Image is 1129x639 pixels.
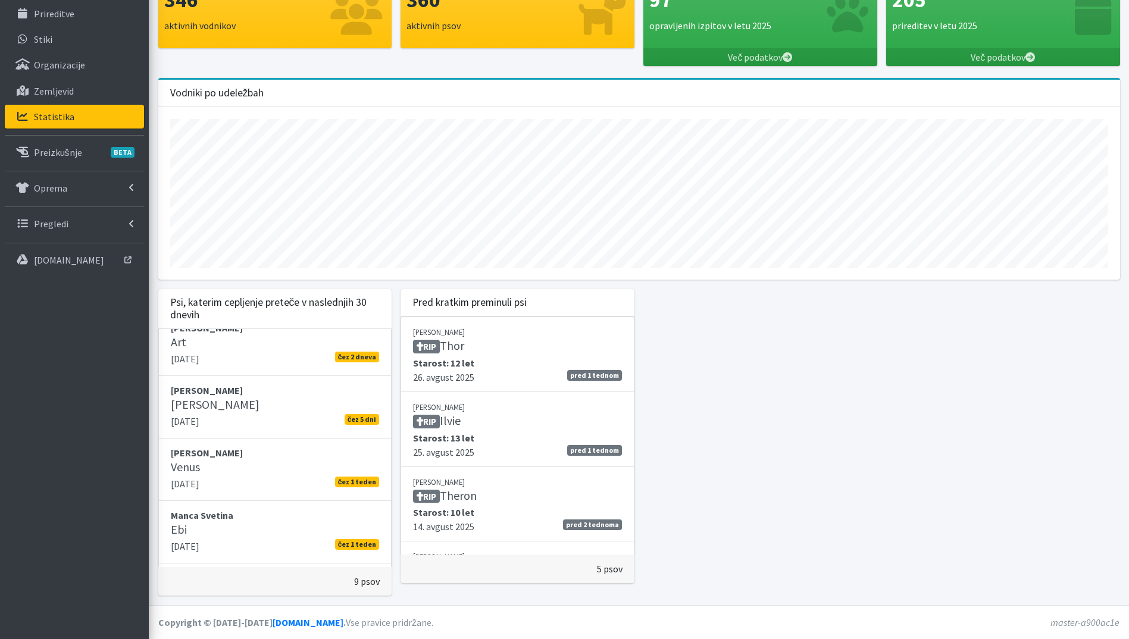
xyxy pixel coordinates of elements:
[413,552,465,561] small: [PERSON_NAME]
[170,296,380,321] h3: Psi, katerim cepljenje preteče v naslednjih 30 dnevih
[171,477,380,491] p: [DATE]
[171,539,380,553] p: [DATE]
[273,616,343,628] a: [DOMAIN_NAME]
[171,522,187,537] h5: Ebi
[34,59,85,71] p: Organizacije
[5,140,144,164] a: PreizkušnjeBETA
[413,415,440,428] span: RIP
[171,352,380,366] p: [DATE]
[563,519,622,530] span: pred 2 tednoma
[413,370,474,384] span: 26. avgust 2025
[5,176,144,200] a: Oprema
[5,2,144,26] a: Prireditve
[5,27,144,51] a: Stiki
[5,79,144,103] a: Zemljevid
[643,48,877,66] a: Več podatkov
[401,317,634,392] a: [PERSON_NAME] RIPThor Starost: 12 let 26. avgust 2025 pred 1 tednom
[567,370,622,381] span: pred 1 tednom
[335,539,379,550] span: čez 1 teden
[354,574,380,588] div: 9 psov
[413,506,474,518] span: Starost: 10 let
[413,414,461,428] h5: Ilvie
[5,105,144,129] a: Statistika
[649,18,871,33] p: opravljenih izpitov v letu 2025
[412,296,527,309] h3: Pred kratkim preminuli psi
[401,467,634,542] a: [PERSON_NAME] RIPTheron Starost: 10 let 14. avgust 2025 pred 2 tednoma
[401,541,634,616] a: [PERSON_NAME] RIPAres Starost: 8 let 14. avgust 2025 pred 2 tednoma
[413,488,477,503] h5: Theron
[892,18,1114,33] p: prireditev v letu 2025
[171,509,233,521] strong: Manca Svetina
[597,562,623,576] div: 5 psov
[413,490,440,503] span: RIP
[345,414,379,425] span: čez 5 dni
[158,313,392,376] a: [PERSON_NAME] Art [DATE]čez 2 dneva
[413,477,465,487] small: [PERSON_NAME]
[34,33,52,45] p: Stiki
[335,477,379,487] span: čez 1 teden
[34,182,67,194] p: Oprema
[413,432,474,444] span: Starost: 13 let
[413,402,465,412] small: [PERSON_NAME]
[34,85,74,97] p: Zemljevid
[164,18,386,33] p: aktivnih vodnikov
[34,218,68,230] p: Pregledi
[34,111,74,123] p: Statistika
[406,18,628,33] p: aktivnih psov
[413,339,464,353] h5: Thor
[413,519,474,534] span: 14. avgust 2025
[158,376,392,438] a: [PERSON_NAME] [PERSON_NAME] [DATE]čez 5 dni
[158,563,392,626] a: [PERSON_NAME][DEMOGRAPHIC_DATA] Minka [DATE]čez 2 tedna
[5,53,144,77] a: Organizacije
[171,414,380,428] p: [DATE]
[34,254,104,266] p: [DOMAIN_NAME]
[158,616,346,628] strong: Copyright © [DATE]-[DATE] .
[413,357,474,369] span: Starost: 12 let
[171,460,200,474] h5: Venus
[5,248,144,272] a: [DOMAIN_NAME]
[335,352,379,362] span: čez 2 dneva
[171,397,259,412] h5: [PERSON_NAME]
[886,48,1120,66] a: Več podatkov
[413,327,465,337] small: [PERSON_NAME]
[401,392,634,467] a: [PERSON_NAME] RIPIlvie Starost: 13 let 25. avgust 2025 pred 1 tednom
[413,340,440,353] span: RIP
[171,447,243,459] strong: [PERSON_NAME]
[149,605,1129,639] footer: Vse pravice pridržane.
[567,445,622,456] span: pred 1 tednom
[171,384,243,396] strong: [PERSON_NAME]
[158,501,392,563] a: Manca Svetina Ebi [DATE]čez 1 teden
[171,335,186,349] h5: Art
[170,87,264,99] h3: Vodniki po udeležbah
[158,438,392,501] a: [PERSON_NAME] Venus [DATE]čez 1 teden
[413,445,474,459] span: 25. avgust 2025
[5,212,144,236] a: Pregledi
[34,146,82,158] p: Preizkušnje
[34,8,74,20] p: Prireditve
[111,147,135,158] span: BETA
[1050,616,1119,628] em: master-a900ac1e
